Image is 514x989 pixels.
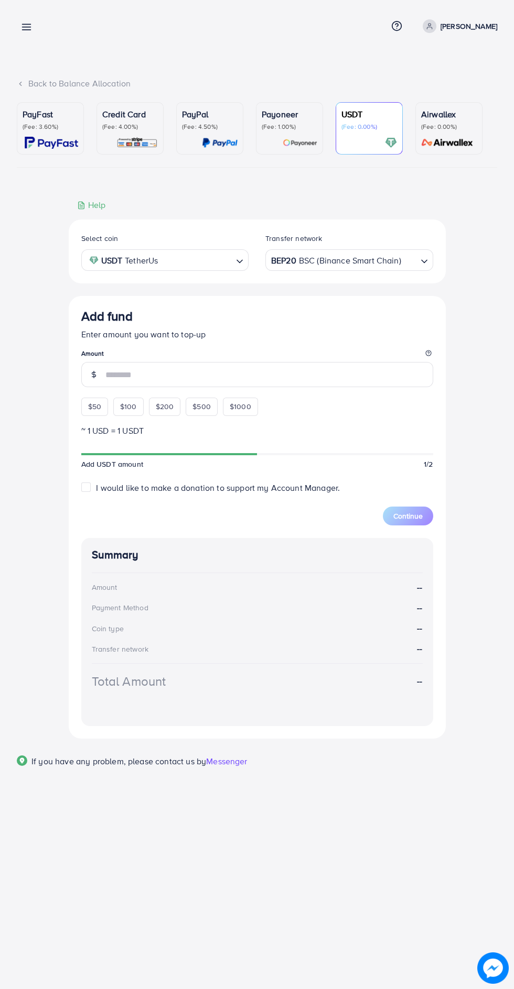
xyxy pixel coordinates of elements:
img: Popup guide [17,755,27,766]
p: USDT [341,108,397,120]
span: Continue [393,511,423,521]
strong: -- [417,622,422,634]
div: Amount [92,582,117,592]
h4: Summary [92,548,423,562]
span: 1/2 [424,459,433,469]
p: PayFast [23,108,78,120]
span: $200 [156,401,174,412]
strong: -- [417,643,422,654]
legend: Amount [81,349,433,362]
h3: Add fund [81,309,133,324]
label: Select coin [81,233,119,244]
p: PayPal [182,108,238,120]
button: Continue [383,507,433,525]
span: TetherUs [125,253,158,268]
img: card [116,137,158,149]
p: Airwallex [421,108,477,120]
div: Search for option [265,249,433,271]
div: Search for option [81,249,249,271]
p: ~ 1 USD = 1 USDT [81,424,433,437]
a: [PERSON_NAME] [419,19,497,33]
span: BSC (Binance Smart Chain) [299,253,401,268]
span: $100 [120,401,137,412]
strong: -- [417,581,422,594]
img: coin [89,256,99,265]
div: Help [77,199,106,211]
p: (Fee: 0.00%) [421,123,477,131]
span: $1000 [230,401,251,412]
p: (Fee: 4.00%) [102,123,158,131]
img: card [202,137,238,149]
p: Payoneer [262,108,317,120]
input: Search for option [161,252,232,268]
span: Add USDT amount [81,459,143,469]
p: [PERSON_NAME] [441,20,497,32]
label: Transfer network [265,233,323,244]
input: Search for option [402,252,416,268]
div: Payment Method [92,602,148,613]
p: Enter amount you want to top-up [81,328,433,340]
strong: USDT [101,253,123,268]
img: card [385,137,397,149]
div: Transfer network [92,644,149,654]
img: image [480,955,506,981]
img: card [25,137,78,149]
img: card [283,137,317,149]
div: Total Amount [92,672,166,690]
span: Messenger [206,755,247,767]
p: (Fee: 3.60%) [23,123,78,131]
span: $500 [192,401,211,412]
img: card [418,137,477,149]
strong: -- [417,602,422,614]
div: Back to Balance Allocation [17,78,497,90]
p: (Fee: 1.00%) [262,123,317,131]
p: (Fee: 4.50%) [182,123,238,131]
span: If you have any problem, please contact us by [31,755,206,767]
strong: -- [417,675,422,687]
span: I would like to make a donation to support my Account Manager. [96,482,340,493]
strong: BEP20 [271,253,296,268]
div: Coin type [92,623,124,634]
p: (Fee: 0.00%) [341,123,397,131]
span: $50 [88,401,101,412]
p: Credit Card [102,108,158,120]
